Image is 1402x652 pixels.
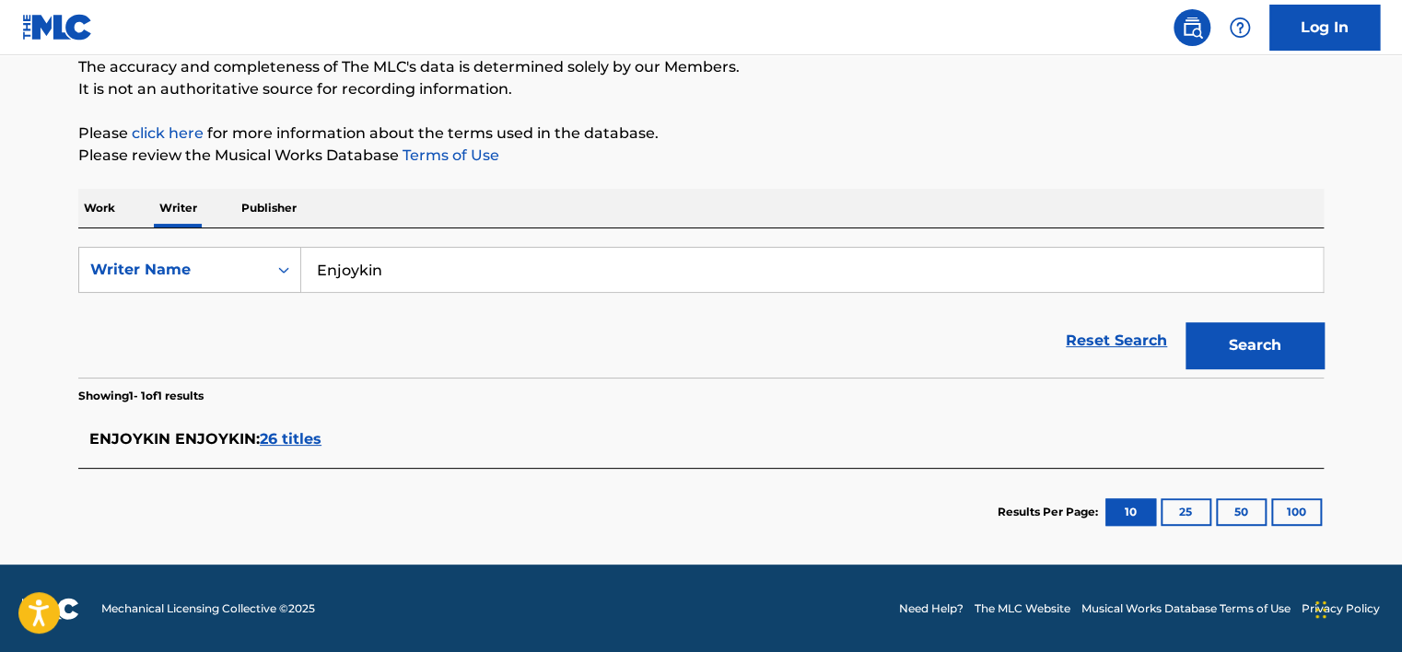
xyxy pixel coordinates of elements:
[1081,600,1291,617] a: Musical Works Database Terms of Use
[1310,564,1402,652] div: চ্যাট উইজেট
[1186,322,1324,368] button: Search
[1269,5,1380,51] a: Log In
[154,189,203,227] p: Writer
[1181,17,1203,39] img: search
[260,430,321,448] span: 26 titles
[78,122,1324,145] p: Please for more information about the terms used in the database.
[78,56,1324,78] p: The accuracy and completeness of The MLC's data is determined solely by our Members.
[1310,564,1402,652] iframe: Chat Widget
[1229,17,1251,39] img: help
[1105,498,1156,526] button: 10
[1174,9,1210,46] a: Public Search
[90,259,256,281] div: Writer Name
[78,247,1324,378] form: Search Form
[975,600,1070,617] a: The MLC Website
[22,14,93,41] img: MLC Logo
[78,145,1324,167] p: Please review the Musical Works Database
[78,189,121,227] p: Work
[22,598,79,620] img: logo
[1221,9,1258,46] div: Help
[236,189,302,227] p: Publisher
[1216,498,1267,526] button: 50
[78,388,204,404] p: Showing 1 - 1 of 1 results
[78,78,1324,100] p: It is not an authoritative source for recording information.
[132,124,204,142] a: click here
[89,430,260,448] span: ENJOYKIN ENJOYKIN :
[1302,600,1380,617] a: Privacy Policy
[1315,582,1326,637] div: টেনে আনুন
[1271,498,1322,526] button: 100
[1161,498,1211,526] button: 25
[1057,320,1176,361] a: Reset Search
[101,600,315,617] span: Mechanical Licensing Collective © 2025
[399,146,499,164] a: Terms of Use
[998,504,1103,520] p: Results Per Page:
[899,600,964,617] a: Need Help?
